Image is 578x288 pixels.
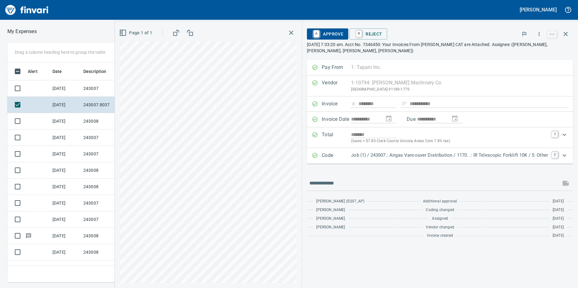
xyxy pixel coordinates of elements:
[50,211,81,228] td: [DATE]
[81,97,136,113] td: 243007.8037
[81,244,136,260] td: 243008
[81,179,136,195] td: 243008
[313,30,319,37] a: A
[28,68,46,75] span: Alert
[50,195,81,211] td: [DATE]
[81,129,136,146] td: 243007
[7,28,37,35] p: My Expenses
[7,28,37,35] nav: breadcrumb
[547,31,557,38] a: esc
[120,29,152,37] span: Page 1 of 1
[52,68,62,75] span: Date
[50,113,81,129] td: [DATE]
[427,233,453,239] span: Invoice created
[81,146,136,162] td: 243007
[354,29,382,39] span: Reject
[307,127,573,148] div: Expand
[552,152,558,158] a: C
[312,29,343,39] span: Approve
[83,68,107,75] span: Description
[426,224,454,231] span: Vendor changed
[518,5,558,15] button: [PERSON_NAME]
[351,138,548,144] p: (basis + $7.80 Clark County Unicorp Areas Com 7.8% tax)
[350,28,387,40] button: RReject
[50,179,81,195] td: [DATE]
[553,233,564,239] span: [DATE]
[546,27,573,41] span: Close invoice
[322,152,351,160] p: Code
[553,207,564,213] span: [DATE]
[322,131,351,144] p: Total
[558,176,573,191] span: This records your message into the invoice and notifies anyone mentioned
[81,162,136,179] td: 243008
[553,224,564,231] span: [DATE]
[50,146,81,162] td: [DATE]
[517,27,531,41] button: Flag
[83,68,115,75] span: Description
[81,195,136,211] td: 243007
[15,49,105,55] p: Drag a column heading here to group the table
[553,198,564,205] span: [DATE]
[81,80,136,97] td: 243007
[307,28,348,40] button: AApprove
[25,234,32,238] span: Has messages
[532,27,546,41] button: More
[4,2,50,17] img: Finvari
[118,27,155,39] button: Page 1 of 1
[552,131,558,137] a: T
[316,216,345,222] span: [PERSON_NAME]
[50,162,81,179] td: [DATE]
[307,148,573,163] div: Expand
[28,68,38,75] span: Alert
[50,244,81,260] td: [DATE]
[432,216,448,222] span: Assigned
[316,207,345,213] span: [PERSON_NAME]
[52,68,70,75] span: Date
[426,207,454,213] span: Coding changed
[553,216,564,222] span: [DATE]
[351,152,548,159] p: Job (1) / 243007.: Airgas Vancouver Distribution / 1170. .: IR Telescopic Forklift 10K / 5: Other
[81,211,136,228] td: 243007
[520,6,557,13] h5: [PERSON_NAME]
[50,80,81,97] td: [DATE]
[423,198,457,205] span: Additional approval
[50,97,81,113] td: [DATE]
[356,30,362,37] a: R
[316,224,345,231] span: [PERSON_NAME]
[81,228,136,244] td: 243008
[307,41,573,54] p: [DATE] 7:33:20 am. Acct No. 7346450: Your Invoices From [PERSON_NAME] CAT are Attached. Assignee:...
[81,113,136,129] td: 243008
[50,260,81,277] td: [DATE]
[50,129,81,146] td: [DATE]
[316,198,364,205] span: [PERSON_NAME] (EQ07_AP)
[50,228,81,244] td: [DATE]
